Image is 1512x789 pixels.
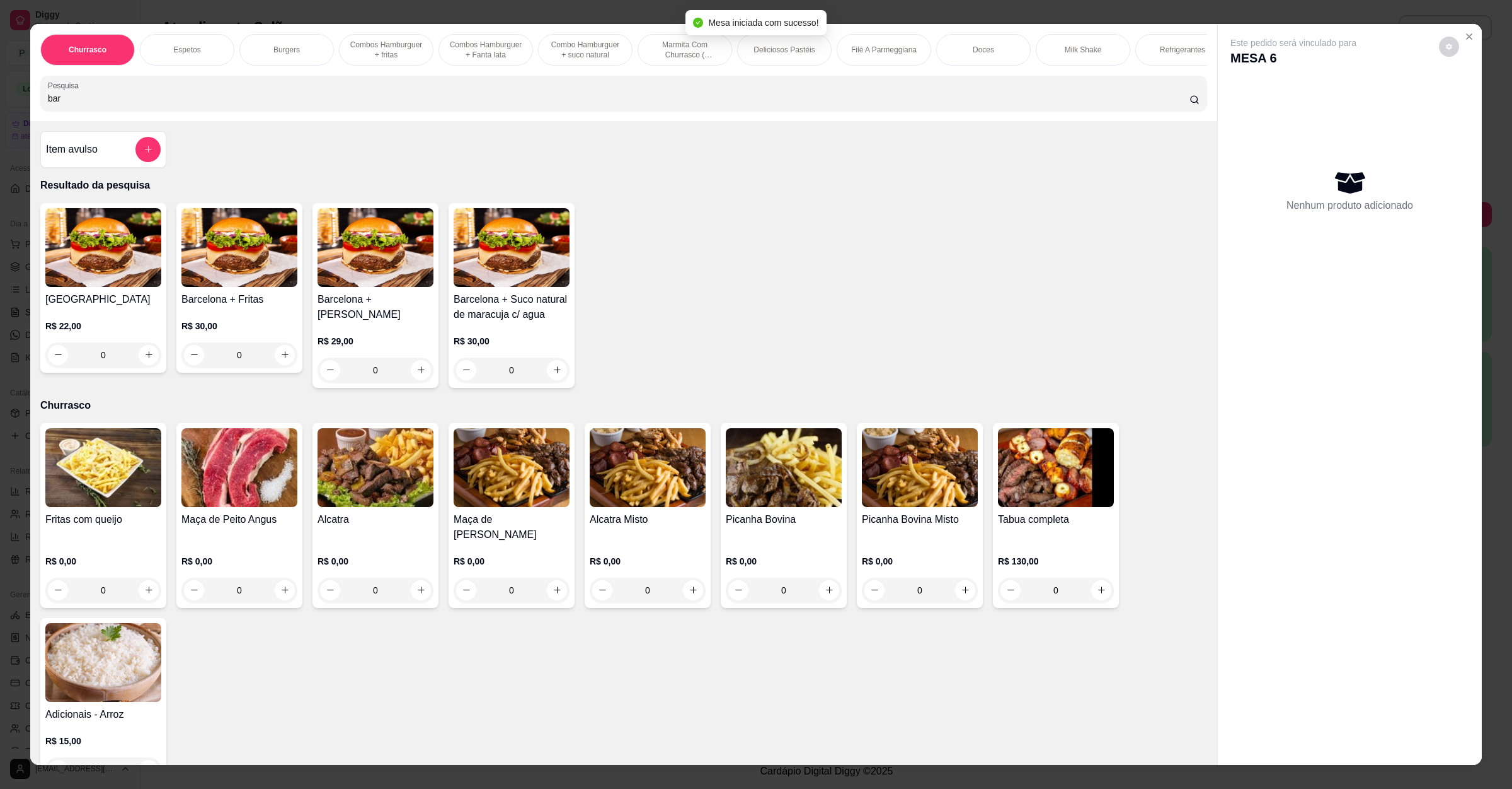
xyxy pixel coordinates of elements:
[48,760,68,780] button: decrease-product-quantity
[973,45,994,55] p: Doces
[318,292,433,322] h4: Barcelona + [PERSON_NAME]
[181,512,297,527] h4: Maça de Peito Angus
[862,555,978,568] p: R$ 0,00
[45,707,161,722] h4: Adicionais - Arroz
[449,40,522,60] p: Combos Hamburguer + Fanta lata
[318,428,433,507] img: product-image
[181,320,297,332] p: R$ 30,00
[862,512,978,527] h4: Picanha Bovina Misto
[454,335,570,348] p: R$ 30,00
[1230,37,1356,49] p: Este pedido será vinculado para
[45,428,161,507] img: product-image
[726,512,842,527] h4: Picanha Bovina
[135,137,161,162] button: add-separate-item
[181,208,297,287] img: product-image
[590,428,706,507] img: product-image
[69,45,106,55] p: Churrasco
[998,428,1114,507] img: product-image
[181,292,297,307] h4: Barcelona + Fritas
[998,555,1114,568] p: R$ 130,00
[590,512,706,527] h4: Alcatra Misto
[318,208,433,287] img: product-image
[1459,26,1479,47] button: Close
[1286,198,1413,213] p: Nenhum produto adicionado
[48,80,83,91] label: Pesquisa
[648,40,721,60] p: Marmita Com Churrasco ( Novidade )
[862,428,978,507] img: product-image
[590,555,706,568] p: R$ 0,00
[40,398,1207,413] p: Churrasco
[1230,49,1356,67] p: MESA 6
[45,735,161,747] p: R$ 15,00
[753,45,815,55] p: Deliciosos Pastéis
[46,142,98,157] h4: Item avulso
[139,760,159,780] button: increase-product-quantity
[181,555,297,568] p: R$ 0,00
[454,208,570,287] img: product-image
[454,555,570,568] p: R$ 0,00
[998,512,1114,527] h4: Tabua completa
[173,45,200,55] p: Espetos
[708,18,818,28] span: Mesa iniciada com sucesso!
[1439,37,1459,57] button: decrease-product-quantity
[1065,45,1102,55] p: Milk Shake
[45,208,161,287] img: product-image
[318,335,433,348] p: R$ 29,00
[454,292,570,322] h4: Barcelona + Suco natural de maracuja c/ agua
[45,555,161,568] p: R$ 0,00
[454,428,570,507] img: product-image
[549,40,622,60] p: Combo Hamburguer + suco natural
[693,18,703,28] span: check-circle
[350,40,423,60] p: Combos Hamburguer + fritas
[48,92,1189,105] input: Pesquisa
[45,512,161,527] h4: Fritas com queijo
[181,428,297,507] img: product-image
[851,45,917,55] p: Filé A Parmeggiana
[273,45,300,55] p: Burgers
[1160,45,1205,55] p: Refrigerantes
[726,428,842,507] img: product-image
[318,555,433,568] p: R$ 0,00
[45,623,161,702] img: product-image
[726,555,842,568] p: R$ 0,00
[318,512,433,527] h4: Alcatra
[45,292,161,307] h4: [GEOGRAPHIC_DATA]
[40,178,1207,193] p: Resultado da pesquisa
[45,320,161,332] p: R$ 22,00
[454,512,570,542] h4: Maça de [PERSON_NAME]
